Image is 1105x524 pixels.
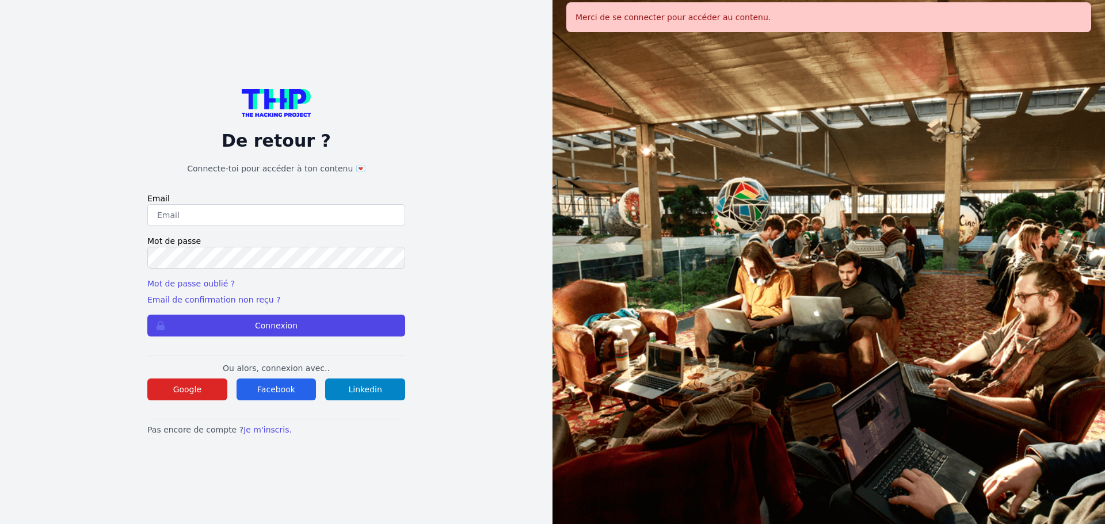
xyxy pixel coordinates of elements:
div: Merci de se connecter pour accéder au contenu. [566,2,1091,32]
label: Mot de passe [147,235,405,247]
p: Pas encore de compte ? [147,424,405,435]
button: Linkedin [325,378,405,400]
a: Mot de passe oublié ? [147,279,235,288]
img: logo [242,89,311,117]
label: Email [147,193,405,204]
button: Facebook [237,378,317,400]
a: Email de confirmation non reçu ? [147,295,280,304]
a: Je m'inscris. [243,425,292,434]
p: Ou alors, connexion avec.. [147,362,405,374]
h1: Connecte-toi pour accéder à ton contenu 💌 [147,163,405,174]
p: De retour ? [147,131,405,151]
input: Email [147,204,405,226]
button: Connexion [147,315,405,336]
button: Google [147,378,227,400]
